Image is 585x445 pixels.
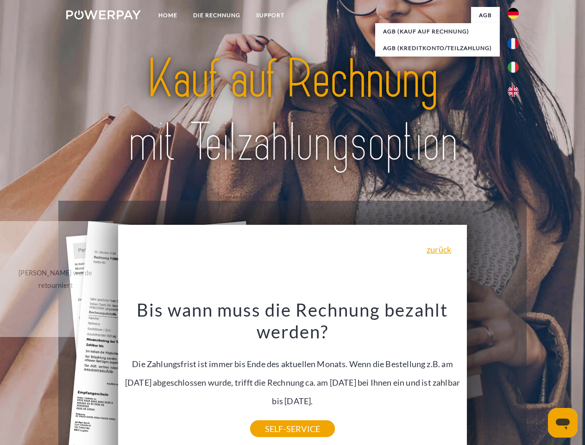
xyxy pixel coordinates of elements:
[508,38,519,49] img: fr
[375,40,500,57] a: AGB (Kreditkonto/Teilzahlung)
[471,7,500,24] a: agb
[427,245,451,254] a: zurück
[375,23,500,40] a: AGB (Kauf auf Rechnung)
[508,8,519,19] img: de
[250,420,335,437] a: SELF-SERVICE
[508,86,519,97] img: en
[151,7,185,24] a: Home
[66,10,141,19] img: logo-powerpay-white.svg
[548,408,578,438] iframe: Schaltfläche zum Öffnen des Messaging-Fensters
[508,62,519,73] img: it
[248,7,292,24] a: SUPPORT
[185,7,248,24] a: DIE RECHNUNG
[3,267,107,292] div: [PERSON_NAME] wurde retourniert
[88,44,497,178] img: title-powerpay_de.svg
[124,299,462,343] h3: Bis wann muss die Rechnung bezahlt werden?
[124,299,462,429] div: Die Zahlungsfrist ist immer bis Ende des aktuellen Monats. Wenn die Bestellung z.B. am [DATE] abg...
